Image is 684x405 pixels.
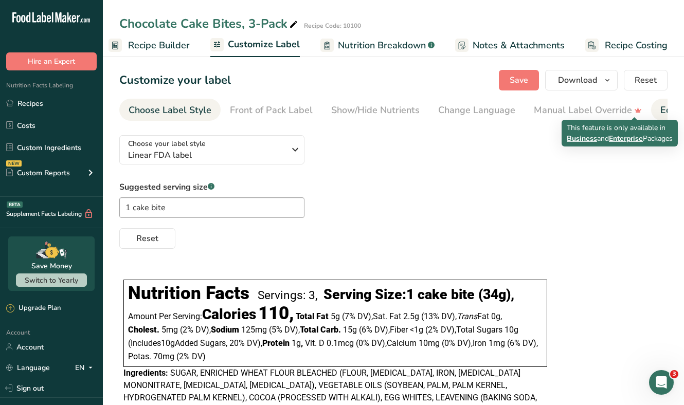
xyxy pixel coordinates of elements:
span: , [500,311,502,321]
div: Serving Size: , [323,286,514,303]
span: ‏(6% DV) [359,325,390,335]
span: Total Fat [296,311,329,321]
button: Switch to Yearly [16,273,87,287]
span: ‏(0% DV) [356,338,387,348]
span: , [385,338,387,348]
span: <1g [410,325,423,335]
span: ‏(6% DV) [507,338,538,348]
button: Save [499,70,539,90]
span: ‏(2% DV) [180,325,211,335]
div: Front of Pack Label [230,103,313,117]
button: Reset [624,70,668,90]
span: 70mg [153,352,174,361]
div: Choose Label Style [129,103,211,117]
div: BETA [7,201,23,208]
a: Recipe Builder [109,34,190,57]
span: ‏(2% DV) [425,325,456,335]
span: Sat. Fat [373,311,401,321]
div: Upgrade Plan [6,303,61,314]
button: Choose your label style Linear FDA label [119,135,304,164]
label: Suggested serving size [119,181,304,193]
span: Ingredients: [123,368,168,378]
span: 10g [505,325,518,335]
span: , [455,311,457,321]
span: Recipe Costing [605,39,668,52]
a: Notes & Attachments [455,34,565,57]
a: Nutrition Breakdown [320,34,435,57]
span: 0.1mcg [327,338,354,348]
div: EN [75,361,97,374]
span: 10mg [419,338,440,348]
span: , [388,325,390,335]
span: Reset [136,232,158,245]
span: 3 [670,370,678,378]
div: Manual Label Override [534,103,642,117]
span: Total Sugars [456,325,502,335]
span: 1g [292,338,301,348]
span: Protein [262,338,290,348]
div: NEW [6,160,22,167]
span: , [455,325,456,335]
span: ( [128,338,131,348]
button: Hire an Expert [6,52,97,70]
span: 110, [258,303,294,324]
div: Servings: 3, [258,288,317,302]
a: Customize Label [210,33,300,58]
span: Fiber [390,325,408,335]
button: Reset [119,228,175,249]
span: Fat [457,311,489,321]
span: ‏(5% DV) [269,325,300,335]
a: Language [6,359,50,377]
span: Reset [635,74,657,86]
span: Cholest. [128,325,159,335]
a: Recipe Costing [585,34,668,57]
span: 15g [343,325,357,335]
button: Download [545,70,618,90]
span: , [298,325,300,335]
span: ‏(2% DV) [176,352,206,361]
div: Show/Hide Nutrients [331,103,420,117]
i: Trans [457,311,477,321]
span: Notes & Attachments [473,39,565,52]
span: , [226,338,227,348]
span: 5g [331,311,340,321]
span: 0g [491,311,500,321]
span: Sodium [211,325,239,335]
span: , [536,338,538,348]
div: Amount Per Serving: [128,308,294,322]
span: 1 cake bite (34g) [406,286,511,303]
span: , [209,325,211,335]
span: , [261,338,262,348]
div: Chocolate Cake Bites, 3-Pack [119,14,300,33]
span: , [371,311,373,321]
span: Save [510,74,528,86]
span: , [301,338,303,348]
span: 1mg [489,338,505,348]
div: Save Money [31,261,72,271]
span: Includes Added Sugars [128,338,227,348]
span: ‏(7% DV) [342,311,373,321]
span: ‏20% DV) [229,338,262,348]
span: Potas. [128,352,151,361]
span: Calcium [387,338,417,348]
span: Switch to Yearly [25,275,78,285]
span: ‏(13% DV) [421,311,457,321]
span: 5mg [161,325,178,335]
span: Iron [473,338,487,348]
span: ‏(0% DV) [442,338,473,348]
span: Business [567,134,597,143]
h1: Customize your label [119,72,231,89]
span: Choose your label style [128,138,206,149]
span: , [471,338,473,348]
span: Customize Label [228,38,300,51]
span: Recipe Builder [128,39,190,52]
span: Enterprise [609,134,643,143]
div: Custom Reports [6,168,70,178]
span: Calories [202,306,256,323]
iframe: Intercom live chat [649,370,674,395]
span: 125mg [241,325,267,335]
span: 2.5g [403,311,419,321]
div: This feature is only available in and Packages [567,122,673,144]
span: Vit. D [305,338,325,348]
div: Change Language [438,103,515,117]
